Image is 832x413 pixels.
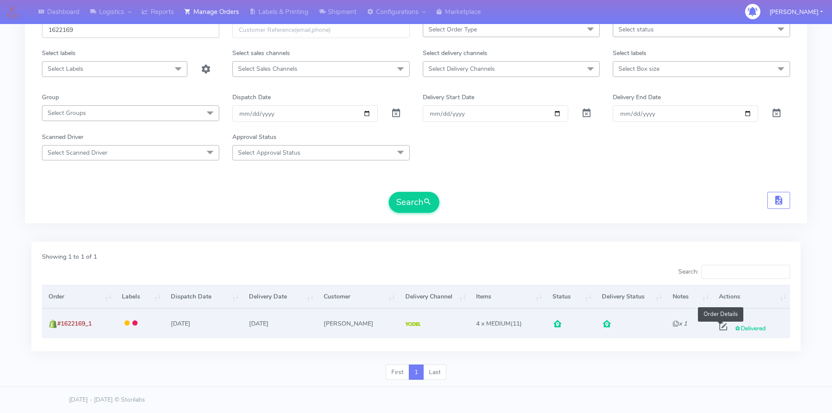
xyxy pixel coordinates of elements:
td: [PERSON_NAME] [317,309,399,338]
i: x 1 [673,319,687,328]
label: Delivery End Date [613,93,661,102]
span: Select status [618,25,654,34]
img: Yodel [405,322,421,326]
span: Select Labels [48,65,83,73]
th: Customer: activate to sort column ascending [317,285,399,309]
td: [DATE] [242,309,317,338]
span: 4 x MEDIUM [476,319,511,328]
label: Group [42,93,59,102]
label: Select sales channels [232,49,290,58]
th: Labels: activate to sort column ascending [115,285,164,309]
th: Delivery Status: activate to sort column ascending [595,285,666,309]
th: Delivery Channel: activate to sort column ascending [399,285,470,309]
th: Delivery Date: activate to sort column ascending [242,285,317,309]
th: Actions: activate to sort column ascending [712,285,790,309]
th: Items: activate to sort column ascending [470,285,546,309]
label: Showing 1 to 1 of 1 [42,252,97,261]
th: Order: activate to sort column ascending [42,285,115,309]
th: Status: activate to sort column ascending [546,285,595,309]
label: Select labels [613,49,646,58]
span: Select Approval Status [238,149,300,157]
a: 1 [409,364,424,380]
span: #1622169_1 [57,319,92,328]
span: (11) [476,319,522,328]
label: Scanned Driver [42,132,83,142]
button: [PERSON_NAME] [763,3,829,21]
input: Customer Reference(email,phone) [232,22,410,38]
label: Approval Status [232,132,276,142]
span: Select Sales Channels [238,65,297,73]
span: Select Groups [48,109,86,117]
span: Select Box size [618,65,659,73]
label: Search: [678,265,790,279]
button: Search [389,192,439,213]
span: Select Scanned Driver [48,149,107,157]
th: Dispatch Date: activate to sort column ascending [164,285,242,309]
label: Select labels [42,49,76,58]
input: Order Id [42,22,219,38]
th: Notes: activate to sort column ascending [666,285,712,309]
label: Delivery Start Date [423,93,474,102]
span: Delivered [735,324,766,333]
label: Dispatch Date [232,93,271,102]
span: Select Delivery Channels [428,65,495,73]
td: [DATE] [164,309,242,338]
input: Search: [701,265,790,279]
label: Select delivery channels [423,49,487,58]
img: shopify.png [48,319,57,328]
span: Select Order Type [428,25,477,34]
